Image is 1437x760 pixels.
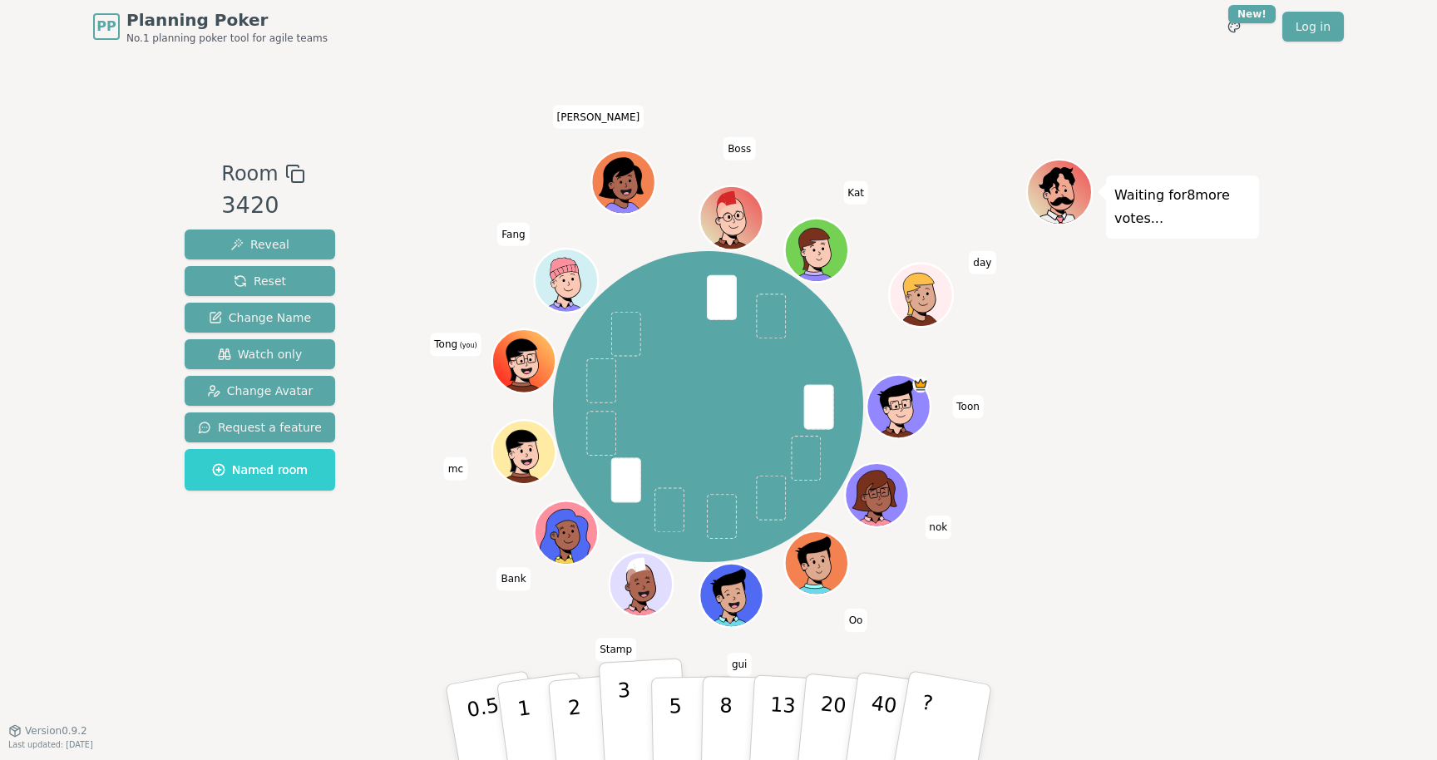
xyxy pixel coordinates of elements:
span: PP [96,17,116,37]
span: Click to change your name [925,516,951,539]
span: Request a feature [198,419,322,436]
button: Version0.9.2 [8,724,87,738]
div: New! [1228,5,1276,23]
span: Click to change your name [444,457,467,481]
span: Reveal [230,236,289,253]
button: Named room [185,449,335,491]
span: No.1 planning poker tool for agile teams [126,32,328,45]
span: Change Name [209,309,311,326]
span: Last updated: [DATE] [8,740,93,749]
span: Click to change your name [553,106,644,129]
span: Watch only [218,346,303,363]
span: Change Avatar [207,382,314,399]
span: Click to change your name [969,251,995,274]
a: PPPlanning PokerNo.1 planning poker tool for agile teams [93,8,328,45]
span: Click to change your name [430,333,481,356]
span: Click to change your name [843,181,868,205]
button: Watch only [185,339,335,369]
button: New! [1219,12,1249,42]
button: Reset [185,266,335,296]
span: Click to change your name [952,395,984,418]
button: Request a feature [185,412,335,442]
span: Click to change your name [595,638,636,661]
button: Click to change your avatar [494,331,554,391]
span: Reset [234,273,286,289]
span: Click to change your name [728,653,752,676]
span: (you) [457,342,477,349]
span: Click to change your name [497,223,529,246]
button: Change Avatar [185,376,335,406]
button: Change Name [185,303,335,333]
span: Click to change your name [845,609,867,632]
span: Named room [212,461,308,478]
button: Reveal [185,229,335,259]
p: Waiting for 8 more votes... [1114,184,1251,230]
span: Room [221,159,278,189]
div: 3420 [221,189,304,223]
span: Click to change your name [496,567,530,590]
span: Version 0.9.2 [25,724,87,738]
span: Click to change your name [723,137,755,160]
span: Toon is the host [912,377,928,392]
a: Log in [1282,12,1344,42]
span: Planning Poker [126,8,328,32]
